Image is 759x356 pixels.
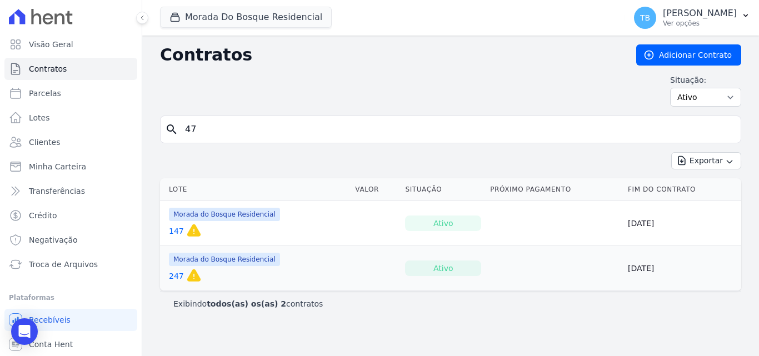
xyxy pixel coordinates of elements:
div: Open Intercom Messenger [11,318,38,345]
b: todos(as) os(as) 2 [207,299,286,308]
button: Exportar [671,152,741,169]
td: [DATE] [623,246,741,291]
i: search [165,123,178,136]
a: Visão Geral [4,33,137,56]
span: Recebíveis [29,314,71,325]
th: Próximo Pagamento [486,178,623,201]
span: Conta Hent [29,339,73,350]
th: Lote [160,178,351,201]
h2: Contratos [160,45,618,65]
p: [PERSON_NAME] [663,8,737,19]
span: Transferências [29,185,85,197]
a: Negativação [4,229,137,251]
th: Fim do Contrato [623,178,741,201]
span: TB [640,14,650,22]
a: 247 [169,270,184,282]
a: Lotes [4,107,137,129]
a: 147 [169,225,184,237]
a: Troca de Arquivos [4,253,137,275]
div: Ativo [405,260,481,276]
a: Conta Hent [4,333,137,355]
a: Contratos [4,58,137,80]
a: Recebíveis [4,309,137,331]
a: Adicionar Contrato [636,44,741,66]
button: Morada Do Bosque Residencial [160,7,332,28]
div: Plataformas [9,291,133,304]
span: Minha Carteira [29,161,86,172]
span: Morada do Bosque Residencial [169,208,280,221]
p: Ver opções [663,19,737,28]
th: Situação [401,178,486,201]
span: Negativação [29,234,78,245]
p: Exibindo contratos [173,298,323,309]
a: Minha Carteira [4,156,137,178]
td: [DATE] [623,201,741,246]
span: Morada do Bosque Residencial [169,253,280,266]
a: Transferências [4,180,137,202]
span: Visão Geral [29,39,73,50]
span: Clientes [29,137,60,148]
span: Crédito [29,210,57,221]
div: Ativo [405,215,481,231]
button: TB [PERSON_NAME] Ver opções [625,2,759,33]
a: Crédito [4,204,137,227]
span: Parcelas [29,88,61,99]
label: Situação: [670,74,741,86]
a: Clientes [4,131,137,153]
th: Valor [351,178,401,201]
a: Parcelas [4,82,137,104]
span: Troca de Arquivos [29,259,98,270]
span: Lotes [29,112,50,123]
span: Contratos [29,63,67,74]
input: Buscar por nome do lote [178,118,736,141]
